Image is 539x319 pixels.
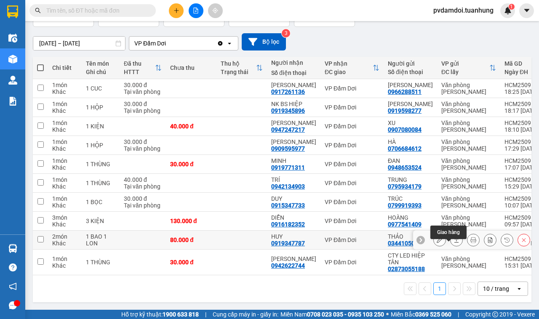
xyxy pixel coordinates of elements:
div: 0948653524 [388,164,422,171]
div: TRÍ [271,176,316,183]
div: 0942134903 [271,183,305,190]
div: LABO CÁT TƯỜNG [388,101,433,107]
svg: open [516,285,523,292]
div: 0909595977 [271,145,305,152]
strong: 1900 633 818 [163,311,199,318]
div: Khác [52,164,77,171]
div: VP Đầm Dơi [325,142,379,149]
img: logo-vxr [7,5,18,18]
div: VP nhận [325,60,373,67]
div: Khác [52,88,77,95]
span: Cung cấp máy in - giấy in: [213,310,278,319]
div: Thu hộ [221,60,256,67]
div: Khác [52,240,77,247]
div: Khác [52,145,77,152]
div: 0977541409 [388,221,422,228]
img: icon-new-feature [504,7,512,14]
div: 0795934179 [388,183,422,190]
div: 1 HỘP [86,142,115,149]
div: Khác [52,126,77,133]
div: TRUNG [388,176,433,183]
th: Toggle SortBy [320,57,384,79]
div: VP Đầm Dơi [325,259,379,266]
div: Giao hàng [450,234,463,246]
div: 0919345896 [271,107,305,114]
div: VP Đầm Dơi [325,123,379,130]
div: 1 món [52,101,77,107]
div: Khác [52,221,77,228]
span: search [35,8,41,13]
th: Toggle SortBy [437,57,500,79]
div: Tại văn phòng [124,88,162,95]
div: Tại văn phòng [124,183,162,190]
div: MINH [271,157,316,164]
div: VP Đầm Dơi [325,161,379,167]
span: caret-down [523,7,531,14]
img: warehouse-icon [8,34,17,43]
div: 1 KIỆN [86,123,115,130]
div: 1 món [52,195,77,202]
div: DUY [271,195,316,202]
div: 02873055188 [388,266,425,272]
div: VÂN ANH [388,82,433,88]
div: HOÀNG [388,214,433,221]
div: ĐAN [388,157,433,164]
span: 13 [168,11,177,21]
div: Khác [52,202,77,209]
div: 0917261136 [271,88,305,95]
div: 1 BỌC [86,199,115,205]
span: file-add [193,8,199,13]
div: Văn phòng [PERSON_NAME] [441,101,496,114]
div: 30.000 đ [124,138,162,145]
div: 1 THÙNG [86,161,115,167]
div: 0966288511 [388,88,422,95]
div: 1 THÙNG [86,259,115,266]
div: 30.000 đ [124,82,162,88]
button: caret-down [519,3,534,18]
div: NK BS HIỆP [271,101,316,107]
div: VP Đầm Dơi [325,85,379,92]
div: Văn phòng [PERSON_NAME] [441,82,496,95]
div: 0907080084 [388,126,422,133]
div: 0919771311 [271,164,305,171]
div: Người nhận [271,59,316,66]
span: 1 [510,4,513,10]
div: Khác [52,183,77,190]
strong: 0708 023 035 - 0935 103 250 [307,311,384,318]
div: ĐC lấy [441,69,489,75]
span: Hỗ trợ kỹ thuật: [121,310,199,319]
span: pvdamdoi.tuanhung [427,5,500,16]
div: 10 / trang [483,284,509,293]
div: 1 CUC [86,85,115,92]
div: Số điện thoại [271,69,316,76]
div: VĂN LÂM [271,82,316,88]
span: Miền Bắc [391,310,451,319]
div: 1 THÙNG [86,180,115,186]
div: Ghi chú [86,69,115,75]
button: file-add [189,3,203,18]
span: 10 [37,11,47,21]
div: Chi tiết [52,64,77,71]
div: 0799919393 [388,202,422,209]
div: 1 BAO 1 LON [86,233,115,247]
div: VP Đầm Dơi [325,237,379,243]
div: 0919598277 [388,107,422,114]
img: solution-icon [8,97,17,106]
div: ĐC giao [325,69,373,75]
div: Tại văn phòng [124,107,162,114]
div: XU [388,120,433,126]
span: ⚪️ [386,313,389,316]
div: 0947247217 [271,126,305,133]
div: VP Đầm Dơi [325,218,379,224]
div: 1 món [52,120,77,126]
strong: 0369 525 060 [415,311,451,318]
img: warehouse-icon [8,55,17,64]
div: 3 món [52,214,77,221]
div: Chưa thu [170,64,212,71]
div: 30.000 đ [170,259,212,266]
div: Văn phòng [PERSON_NAME] [441,138,496,152]
div: Giao hàng [430,226,467,239]
div: Khác [52,262,77,269]
div: Sửa đơn hàng [433,234,446,246]
div: 0942622744 [271,262,305,269]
